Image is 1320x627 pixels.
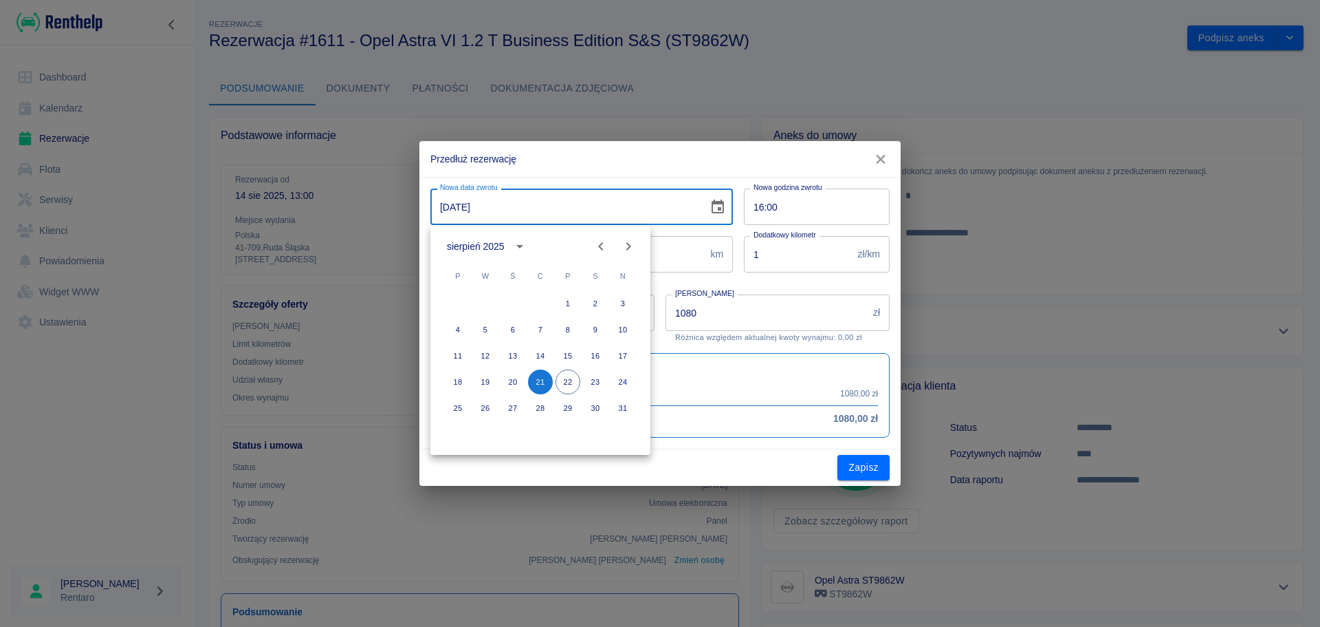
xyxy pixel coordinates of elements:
button: 25 [445,396,470,421]
button: Previous month [587,233,615,260]
button: 19 [473,370,498,394]
span: środa [500,262,525,290]
div: sierpień 2025 [447,240,504,254]
span: czwartek [528,262,553,290]
button: 11 [445,343,470,368]
button: 9 [583,317,608,342]
label: Nowa godzina zwrotu [753,182,822,193]
button: 1 [555,291,580,316]
button: 14 [528,343,553,368]
p: km [710,247,723,262]
button: 12 [473,343,498,368]
button: 6 [500,317,525,342]
button: 28 [528,396,553,421]
button: 24 [610,370,635,394]
input: Kwota wynajmu od początkowej daty, nie samego aneksu. [665,295,868,331]
button: Choose date, selected date is 21 sie 2025 [704,193,731,221]
p: 1080,00 zł [840,387,878,400]
span: sobota [583,262,608,290]
button: 26 [473,396,498,421]
h2: Przedłuż rezerwację [419,141,901,177]
p: zł/km [858,247,880,262]
button: 10 [610,317,635,342]
h6: 1080,00 zł [833,412,878,426]
button: 3 [610,291,635,316]
label: Nowa data zwrotu [440,182,497,193]
button: 22 [555,370,580,394]
button: Next month [615,233,642,260]
button: 2 [583,291,608,316]
span: wtorek [473,262,498,290]
button: calendar view is open, switch to year view [508,235,531,258]
span: piątek [555,262,580,290]
button: 31 [610,396,635,421]
p: zł [873,306,880,320]
button: 18 [445,370,470,394]
span: poniedziałek [445,262,470,290]
button: 8 [555,317,580,342]
button: 15 [555,343,580,368]
button: Zapisz [837,455,890,480]
h6: Podsumowanie [442,365,878,379]
label: [PERSON_NAME] [675,288,734,299]
label: Dodatkowy kilometr [753,230,816,240]
input: hh:mm [744,189,880,225]
button: 30 [583,396,608,421]
button: 20 [500,370,525,394]
p: Różnica względem aktualnej kwoty wynajmu: 0,00 zł [675,333,880,342]
button: 21 [528,370,553,394]
button: 23 [583,370,608,394]
button: 17 [610,343,635,368]
button: 16 [583,343,608,368]
button: 5 [473,317,498,342]
button: 4 [445,317,470,342]
button: 7 [528,317,553,342]
button: 29 [555,396,580,421]
button: 13 [500,343,525,368]
input: DD-MM-YYYY [430,189,698,225]
button: 27 [500,396,525,421]
span: niedziela [610,262,635,290]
